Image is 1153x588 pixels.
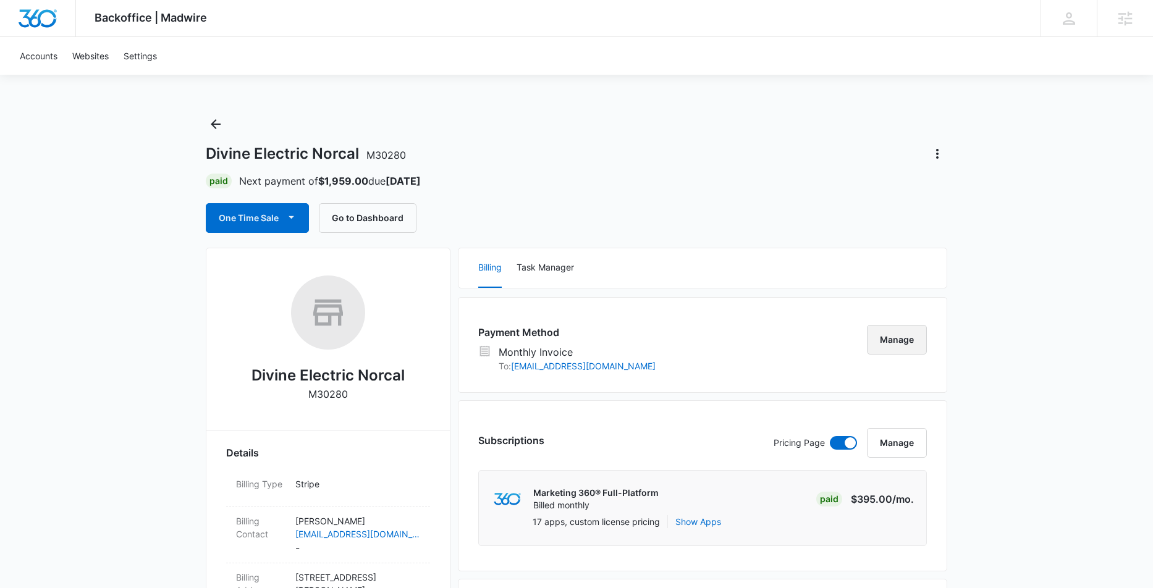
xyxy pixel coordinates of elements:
[511,361,656,371] a: [EMAIL_ADDRESS][DOMAIN_NAME]
[206,114,226,134] button: Back
[499,359,656,372] p: To:
[123,72,133,82] img: tab_keywords_by_traffic_grey.svg
[295,477,420,490] p: Stripe
[116,37,164,75] a: Settings
[494,493,520,506] img: marketing360Logo
[295,514,420,527] p: [PERSON_NAME]
[226,507,430,563] div: Billing Contact[PERSON_NAME][EMAIL_ADDRESS][DOMAIN_NAME]-
[774,436,825,450] p: Pricing Page
[95,11,207,24] span: Backoffice | Madwire
[927,144,947,164] button: Actions
[295,514,420,555] dd: -
[32,32,136,42] div: Domain: [DOMAIN_NAME]
[478,433,544,448] h3: Subscriptions
[12,37,65,75] a: Accounts
[35,20,61,30] div: v 4.0.25
[816,492,842,506] div: Paid
[478,248,502,288] button: Billing
[851,492,914,506] p: $395.00
[47,73,111,81] div: Domain Overview
[20,32,30,42] img: website_grey.svg
[251,364,405,387] h2: Divine Electric Norcal
[867,428,927,458] button: Manage
[319,203,416,233] button: Go to Dashboard
[236,514,285,540] dt: Billing Contact
[20,20,30,30] img: logo_orange.svg
[206,203,309,233] button: One Time Sale
[867,325,927,355] button: Manage
[206,174,232,188] div: Paid
[533,515,660,528] p: 17 apps, custom license pricing
[65,37,116,75] a: Websites
[308,387,348,401] p: M30280
[226,445,259,460] span: Details
[533,499,659,511] p: Billed monthly
[206,145,406,163] h1: Divine Electric Norcal
[499,345,656,359] p: Monthly Invoice
[892,493,914,505] span: /mo.
[318,175,368,187] strong: $1,959.00
[675,515,721,528] button: Show Apps
[236,477,285,490] dt: Billing Type
[137,73,208,81] div: Keywords by Traffic
[226,470,430,507] div: Billing TypeStripe
[33,72,43,82] img: tab_domain_overview_orange.svg
[533,487,659,499] p: Marketing 360® Full-Platform
[295,527,420,540] a: [EMAIL_ADDRESS][DOMAIN_NAME]
[386,175,421,187] strong: [DATE]
[478,325,656,340] h3: Payment Method
[517,248,574,288] button: Task Manager
[366,149,406,161] span: M30280
[239,174,421,188] p: Next payment of due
